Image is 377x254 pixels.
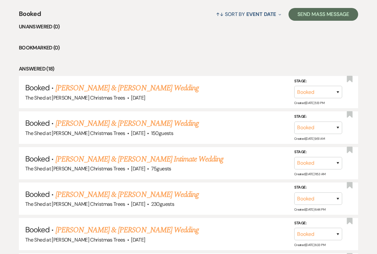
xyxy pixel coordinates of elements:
[25,201,125,207] span: The Shed at [PERSON_NAME] Christmas Trees
[56,82,199,94] a: [PERSON_NAME] & [PERSON_NAME] Wedding
[25,83,50,93] span: Booked
[19,9,41,23] span: Booked
[289,8,358,21] button: Send Mass Message
[56,153,224,165] a: [PERSON_NAME] & [PERSON_NAME] Intimate Wedding
[25,165,125,172] span: The Shed at [PERSON_NAME] Christmas Trees
[151,130,173,137] span: 150 guests
[19,65,358,73] li: Answered (18)
[131,236,145,243] span: [DATE]
[25,118,50,128] span: Booked
[294,137,325,141] span: Created: [DATE] 9:51 AM
[131,130,145,137] span: [DATE]
[213,6,284,23] button: Sort By Event Date
[246,11,276,18] span: Event Date
[25,236,125,243] span: The Shed at [PERSON_NAME] Christmas Trees
[25,94,125,101] span: The Shed at [PERSON_NAME] Christmas Trees
[151,201,174,207] span: 230 guests
[131,94,145,101] span: [DATE]
[294,184,342,191] label: Stage:
[131,165,145,172] span: [DATE]
[56,224,199,236] a: [PERSON_NAME] & [PERSON_NAME] Wedding
[131,201,145,207] span: [DATE]
[25,189,50,199] span: Booked
[25,154,50,164] span: Booked
[294,220,342,227] label: Stage:
[151,165,171,172] span: 75 guests
[216,11,224,18] span: ↑↓
[25,130,125,137] span: The Shed at [PERSON_NAME] Christmas Trees
[56,189,199,200] a: [PERSON_NAME] & [PERSON_NAME] Wedding
[19,23,358,31] li: Unanswered (0)
[56,118,199,129] a: [PERSON_NAME] & [PERSON_NAME] Wedding
[294,113,342,120] label: Stage:
[25,225,50,235] span: Booked
[294,172,325,176] span: Created: [DATE] 11:53 AM
[294,243,325,247] span: Created: [DATE] 6:33 PM
[294,101,324,105] span: Created: [DATE] 5:13 PM
[294,207,325,212] span: Created: [DATE] 6:44 PM
[294,78,342,85] label: Stage:
[294,149,342,156] label: Stage:
[19,44,358,52] li: Bookmarked (0)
